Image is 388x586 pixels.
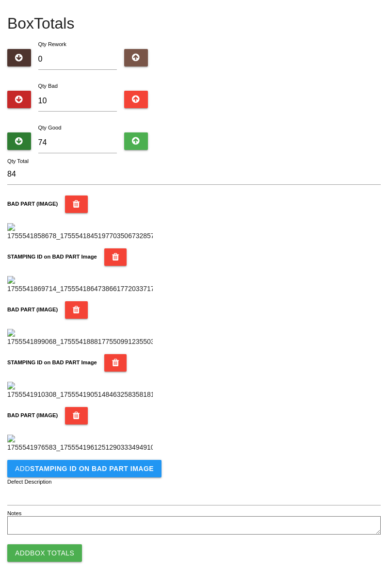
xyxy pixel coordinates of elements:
[7,382,153,400] img: 1755541910308_17555419051484632583581812035387.jpg
[38,83,58,89] label: Qty Bad
[104,354,127,372] button: STAMPING ID on BAD PART Image
[104,248,127,266] button: STAMPING ID on BAD PART Image
[65,407,88,424] button: BAD PART (IMAGE)
[7,223,153,241] img: 1755541858678_17555418451977035067328578541374.jpg
[7,509,21,518] label: Notes
[65,301,88,319] button: BAD PART (IMAGE)
[7,254,97,260] b: STAMPING ID on BAD PART Image
[7,460,162,477] button: AddSTAMPING ID on BAD PART Image
[7,157,29,165] label: Qty Total
[30,465,154,472] b: STAMPING ID on BAD PART Image
[7,307,58,312] b: BAD PART (IMAGE)
[7,359,97,365] b: STAMPING ID on BAD PART Image
[38,125,62,130] label: Qty Good
[7,412,58,418] b: BAD PART (IMAGE)
[7,201,58,207] b: BAD PART (IMAGE)
[7,478,52,486] label: Defect Description
[65,195,88,213] button: BAD PART (IMAGE)
[7,15,381,32] h4: Box Totals
[7,276,153,294] img: 1755541869714_17555418647386617720337171325854.jpg
[7,329,153,347] img: 1755541899068_17555418881775509912355035607145.jpg
[38,41,66,47] label: Qty Rework
[7,435,153,453] img: 1755541976583_17555419612512903334949101481732.jpg
[7,544,82,562] button: AddBox Totals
